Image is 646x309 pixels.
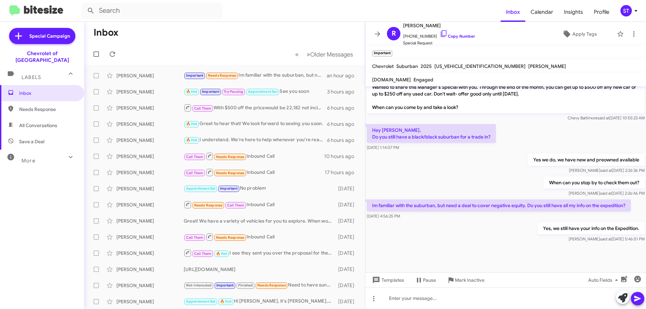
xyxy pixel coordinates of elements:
[186,138,198,142] span: 🔥 Hot
[216,283,234,287] span: Important
[335,201,360,208] div: [DATE]
[116,282,184,289] div: [PERSON_NAME]
[216,252,227,256] span: 🔥 Hot
[335,298,360,305] div: [DATE]
[216,171,245,175] span: Needs Response
[367,145,399,150] span: [DATE] 1:14:07 PM
[186,299,216,304] span: Appointment Set
[184,200,335,209] div: Inbound Call
[186,155,204,159] span: Call Them
[116,266,184,273] div: [PERSON_NAME]
[216,235,245,240] span: Needs Response
[568,115,645,120] span: Chevy Baltimore [DATE] 10:55:23 AM
[600,236,612,241] span: said at
[94,27,118,38] h1: Inbox
[22,158,35,164] span: More
[184,266,335,273] div: [URL][DOMAIN_NAME]
[81,3,223,19] input: Search
[325,169,360,176] div: 17 hours ago
[569,168,645,173] span: [PERSON_NAME] [DATE] 2:26:36 PM
[19,122,57,129] span: All Conversations
[544,177,645,189] p: When can you stop by to check them out?
[19,90,76,96] span: Inbox
[116,72,184,79] div: [PERSON_NAME]
[302,47,357,61] button: Next
[327,72,360,79] div: an hour ago
[525,2,559,22] a: Calendar
[116,88,184,95] div: [PERSON_NAME]
[501,2,525,22] a: Inbox
[528,63,566,69] span: [PERSON_NAME]
[186,122,198,126] span: 🔥 Hot
[545,28,614,40] button: Apply Tags
[367,214,400,219] span: [DATE] 4:56:25 PM
[116,137,184,144] div: [PERSON_NAME]
[620,5,632,16] div: ST
[29,33,70,39] span: Special Campaign
[116,153,184,160] div: [PERSON_NAME]
[335,266,360,273] div: [DATE]
[186,73,204,78] span: Important
[184,72,327,79] div: Im familiar with the suburban, but need a deal to cover negative equity. Do you still have all my...
[116,298,184,305] div: [PERSON_NAME]
[367,124,496,143] p: Hey [PERSON_NAME], Do you still have a black/black suburban for a trade in?
[327,137,360,144] div: 6 hours ago
[441,274,490,286] button: Mark Inactive
[220,186,238,191] span: Important
[588,274,620,286] span: Auto Fields
[528,154,645,166] p: Yes we do, we have new and preowned available
[409,274,441,286] button: Pause
[116,105,184,111] div: [PERSON_NAME]
[335,218,360,224] div: [DATE]
[184,88,327,95] div: See you soon
[184,185,335,192] div: No problem
[414,77,433,83] span: Engaged
[184,233,335,241] div: Inbound Call
[392,28,396,39] span: R
[248,89,278,94] span: Appointment Set
[238,283,253,287] span: Finished
[367,68,645,113] p: Hi [PERSON_NAME] it's [PERSON_NAME] at Ourisman Chevrolet of [GEOGRAPHIC_DATA]. Wanted to share t...
[184,136,327,144] div: I understand. We're here to help whenever you're ready!
[327,105,360,111] div: 6 hours ago
[22,74,41,80] span: Labels
[421,63,432,69] span: 2025
[116,218,184,224] div: [PERSON_NAME]
[600,168,612,173] span: said at
[220,299,231,304] span: 🔥 Hot
[194,106,212,111] span: Call Them
[423,274,436,286] span: Pause
[307,50,310,59] span: »
[455,274,485,286] span: Mark Inactive
[116,234,184,240] div: [PERSON_NAME]
[295,50,299,59] span: «
[184,168,325,177] div: Inbound Call
[116,201,184,208] div: [PERSON_NAME]
[559,2,588,22] a: Insights
[569,236,645,241] span: [PERSON_NAME] [DATE] 5:46:51 PM
[19,138,44,145] span: Save a Deal
[186,89,198,94] span: 🔥 Hot
[367,199,631,211] p: Im familiar with the suburban, but need a deal to cover negative equity. Do you still have all my...
[116,185,184,192] div: [PERSON_NAME]
[538,222,645,234] p: Yes, we still have your info on the Expedition.
[335,234,360,240] div: [DATE]
[371,274,404,286] span: Templates
[598,115,609,120] span: said at
[184,104,327,112] div: With $500 off the pricewould be 22,182 not included your tags, taxes and fees
[116,250,184,257] div: [PERSON_NAME]
[291,47,357,61] nav: Page navigation example
[588,2,615,22] a: Profile
[202,89,219,94] span: Important
[186,186,216,191] span: Appointment Set
[365,274,409,286] button: Templates
[583,274,626,286] button: Auto Fields
[186,283,212,287] span: Not-Interested
[403,40,475,46] span: Special Request
[184,249,335,257] div: I see they sent you over the proposal for the 2025 Trax. Did you have any additional questions or...
[396,63,418,69] span: Suburban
